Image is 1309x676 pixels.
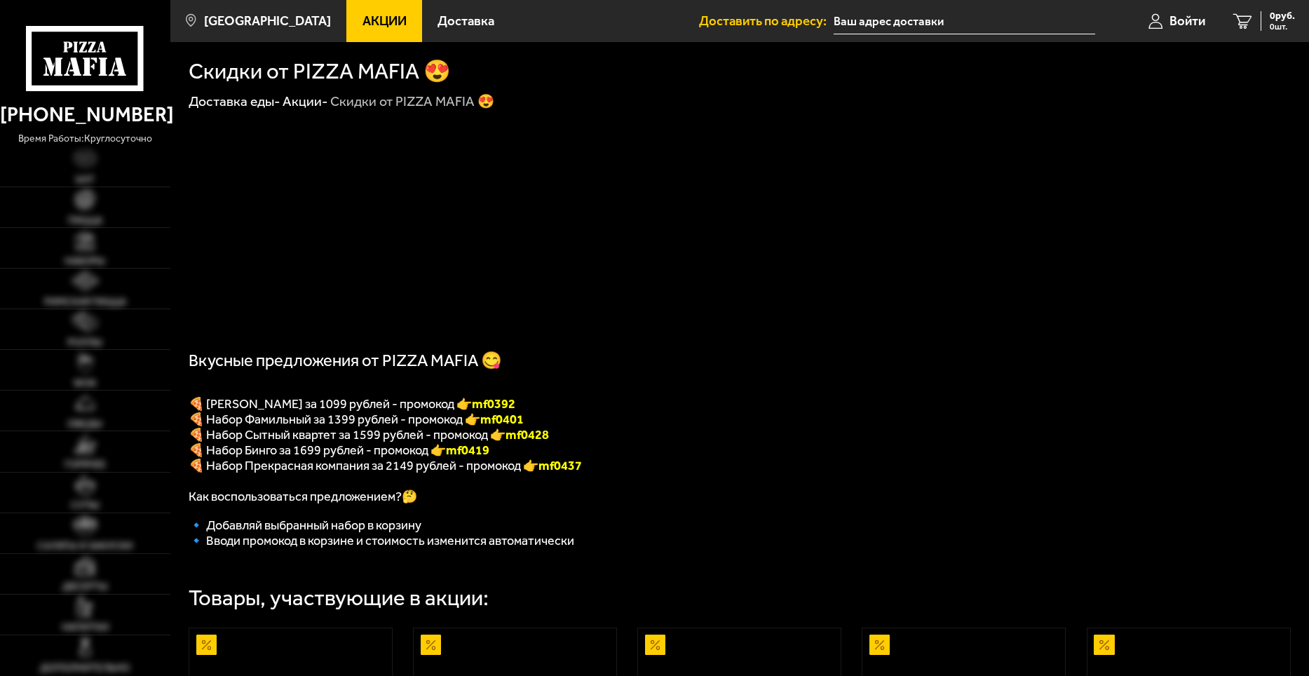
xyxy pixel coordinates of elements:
[362,15,407,28] span: Акции
[1270,11,1295,21] span: 0 руб.
[37,541,133,550] span: Салаты и закуски
[834,8,1095,34] input: Ваш адрес доставки
[189,60,451,82] h1: Скидки от PIZZA MAFIA 😍
[330,93,494,110] div: Скидки от PIZZA MAFIA 😍
[699,15,834,28] span: Доставить по адресу:
[1094,635,1114,655] img: Акционный
[189,587,489,609] div: Товары, участвующие в акции:
[189,518,421,533] span: 🔹 Добавляй выбранный набор в корзину
[189,489,417,504] span: Как воспользоваться предложением?🤔
[446,442,489,458] b: mf0419
[869,635,890,655] img: Акционный
[283,93,328,109] a: Акции-
[538,458,582,473] span: mf0437
[189,412,524,427] span: 🍕 Набор Фамильный за 1399 рублей - промокод 👉
[189,427,549,442] span: 🍕 Набор Сытный квартет за 1599 рублей - промокод 👉
[204,15,331,28] span: [GEOGRAPHIC_DATA]
[68,215,102,225] span: Пицца
[74,378,97,388] span: WOK
[480,412,524,427] b: mf0401
[189,396,515,412] span: 🍕 [PERSON_NAME] за 1099 рублей - промокод 👉
[189,351,502,370] span: Вкусные предложения от PIZZA MAFIA 😋
[189,533,574,548] span: 🔹 Вводи промокод в корзине и стоимость изменится автоматически
[65,459,106,469] span: Горячее
[421,635,441,655] img: Акционный
[44,297,126,306] span: Римская пицца
[189,93,280,109] a: Доставка еды-
[62,622,109,632] span: Напитки
[62,581,108,591] span: Десерты
[67,419,102,428] span: Обеды
[506,427,549,442] b: mf0428
[71,500,100,510] span: Супы
[75,175,95,184] span: Хит
[65,256,105,266] span: Наборы
[645,635,665,655] img: Акционный
[1270,22,1295,31] span: 0 шт.
[40,663,130,672] span: Дополнительно
[472,396,515,412] font: mf0392
[189,442,489,458] span: 🍕 Набор Бинго за 1699 рублей - промокод 👉
[189,458,538,473] span: 🍕 Набор Прекрасная компания за 2149 рублей - промокод 👉
[1169,15,1205,28] span: Войти
[67,337,102,347] span: Роллы
[196,635,217,655] img: Акционный
[438,15,494,28] span: Доставка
